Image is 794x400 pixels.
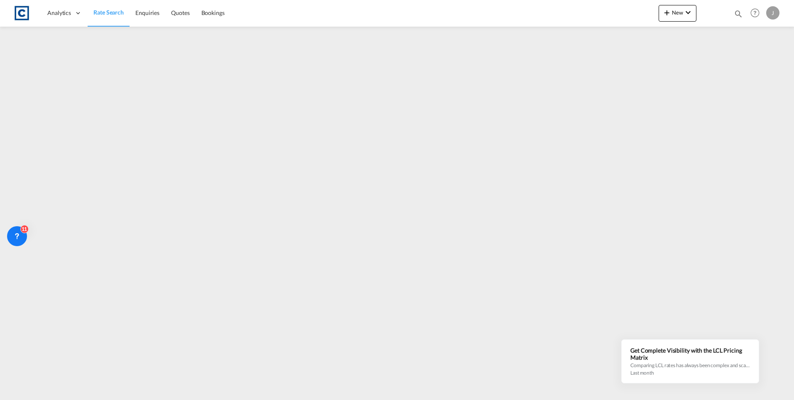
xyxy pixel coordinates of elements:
div: J [766,6,779,20]
span: Quotes [171,9,189,16]
span: Rate Search [93,9,124,16]
md-icon: icon-plus 400-fg [662,7,672,17]
md-icon: icon-magnify [734,9,743,18]
span: Analytics [47,9,71,17]
span: Enquiries [135,9,159,16]
span: New [662,9,693,16]
span: Help [748,6,762,20]
div: icon-magnify [734,9,743,22]
img: 1fdb9190129311efbfaf67cbb4249bed.jpeg [12,4,31,22]
button: icon-plus 400-fgNewicon-chevron-down [659,5,696,22]
md-icon: icon-chevron-down [683,7,693,17]
div: Help [748,6,766,21]
span: Bookings [201,9,225,16]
